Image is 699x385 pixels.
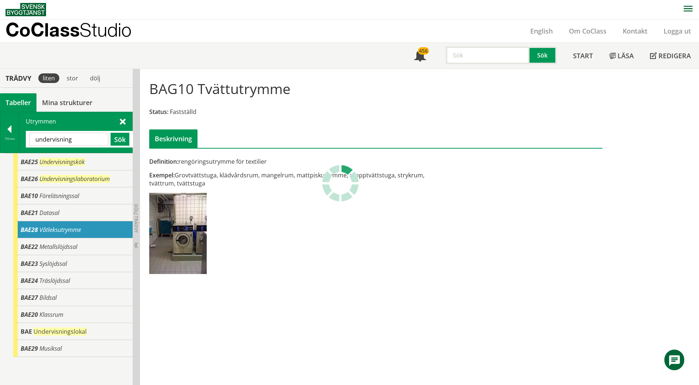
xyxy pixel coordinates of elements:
[601,43,642,69] a: Läsa
[1,74,35,82] div: Trädvy
[85,73,105,83] div: dölj
[39,226,81,234] span: Våtleksutrymme
[170,108,196,116] span: Fastställd
[29,133,108,146] input: Sök
[6,20,147,42] a: CoClassStudio
[39,294,57,302] span: Bildsal
[39,209,59,217] span: Datasal
[38,73,59,83] div: liten
[120,117,126,125] span: Stäng sök
[658,51,691,60] span: Redigera
[13,306,133,323] div: Gå till informationssidan för CoClass Studio
[39,311,63,319] span: Klassrum
[62,73,83,83] div: stor
[21,311,38,319] span: BAE20
[149,171,447,187] div: Grovtvättstuga, klädvårdsrum, mangelrum, mattpiskutrymme, mopptvättstuga, strykrum, tvättrum, tvä...
[39,243,77,251] span: Metallslöjdssal
[642,43,699,69] a: Redigera
[21,192,38,200] span: BAE10
[406,43,434,69] a: 456
[80,19,132,41] span: Studio
[6,3,46,16] img: Svensk Byggtjänst
[39,192,79,200] span: Föreläsningssal
[13,340,133,357] div: Gå till informationssidan för CoClass Studio
[21,243,38,251] span: BAE22
[522,27,561,35] a: English
[21,344,38,353] span: BAE29
[21,294,38,302] span: BAE27
[149,108,168,116] span: Status:
[21,260,38,268] span: BAE23
[21,327,32,336] span: BAE
[149,129,198,148] div: Beskrivning
[39,158,85,166] span: Undervisningskök
[13,187,133,204] div: Gå till informationssidan för CoClass Studio
[36,93,98,112] a: Mina strukturer
[565,43,601,69] a: Start
[322,165,359,202] img: Laddar
[13,289,133,306] div: Gå till informationssidan för CoClass Studio
[418,47,429,55] div: 456
[573,51,593,60] span: Start
[21,277,38,285] span: BAE24
[615,27,656,35] a: Kontakt
[149,157,178,166] span: Definition:
[21,175,38,183] span: BAE26
[133,204,139,233] span: Dölj trädvy
[13,238,133,255] div: Gå till informationssidan för CoClass Studio
[13,153,133,170] div: Gå till informationssidan för CoClass Studio
[34,327,87,336] span: Undervisningslokal
[19,112,132,153] div: Utrymmen
[13,221,133,238] div: Gå till informationssidan för CoClass Studio
[149,193,207,274] img: BAG10Tvttutrymme.jpg
[39,260,67,268] span: Syslöjdssal
[618,51,634,60] span: Läsa
[446,46,530,64] input: Sök
[13,170,133,187] div: Gå till informationssidan för CoClass Studio
[13,204,133,221] div: Gå till informationssidan för CoClass Studio
[13,272,133,289] div: Gå till informationssidan för CoClass Studio
[414,51,426,62] span: Notifikationer
[39,277,70,285] span: Träslöjdssal
[21,209,38,217] span: BAE21
[0,136,19,142] div: Tillbaka
[13,255,133,272] div: Gå till informationssidan för CoClass Studio
[21,226,38,234] span: BAE28
[21,158,38,166] span: BAE25
[39,175,110,183] span: Undervisningslaboratorium
[6,25,132,34] p: CoClass
[656,27,699,35] a: Logga ut
[149,80,290,97] h1: BAG10 Tvättutrymme
[13,323,133,340] div: Gå till informationssidan för CoClass Studio
[149,157,447,166] div: rengöringsutrymme för textilier
[149,171,175,179] span: Exempel:
[530,46,557,64] button: Sök
[39,344,62,353] span: Musiksal
[111,133,129,146] button: Sök
[561,27,615,35] a: Om CoClass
